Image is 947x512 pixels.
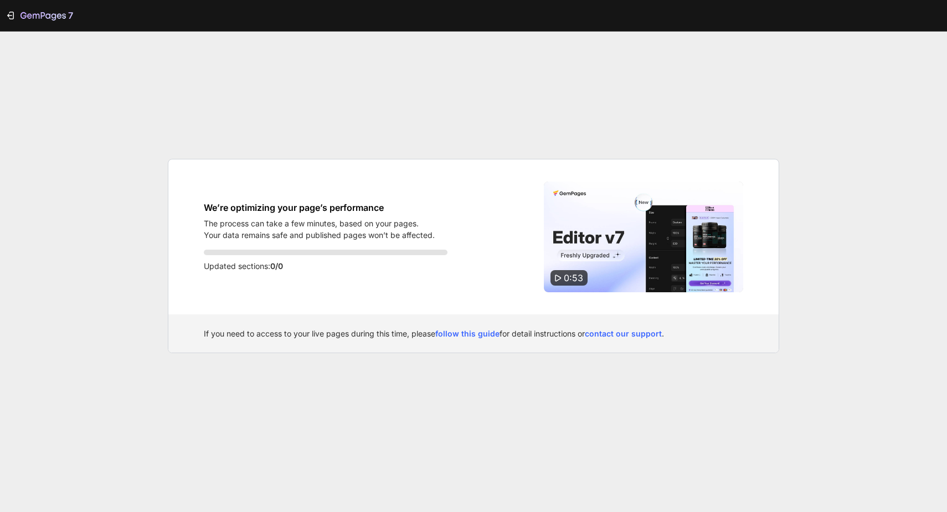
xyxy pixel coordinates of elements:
img: Video thumbnail [544,182,743,292]
a: contact our support [585,329,662,338]
span: 0:53 [564,272,583,283]
a: follow this guide [435,329,500,338]
p: Updated sections: [204,260,447,273]
p: 7 [68,9,73,22]
h1: We’re optimizing your page’s performance [204,201,435,214]
span: 0/0 [270,261,283,271]
p: Your data remains safe and published pages won’t be affected. [204,229,435,241]
div: If you need to access to your live pages during this time, please for detail instructions or . [204,328,743,339]
p: The process can take a few minutes, based on your pages. [204,218,435,229]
